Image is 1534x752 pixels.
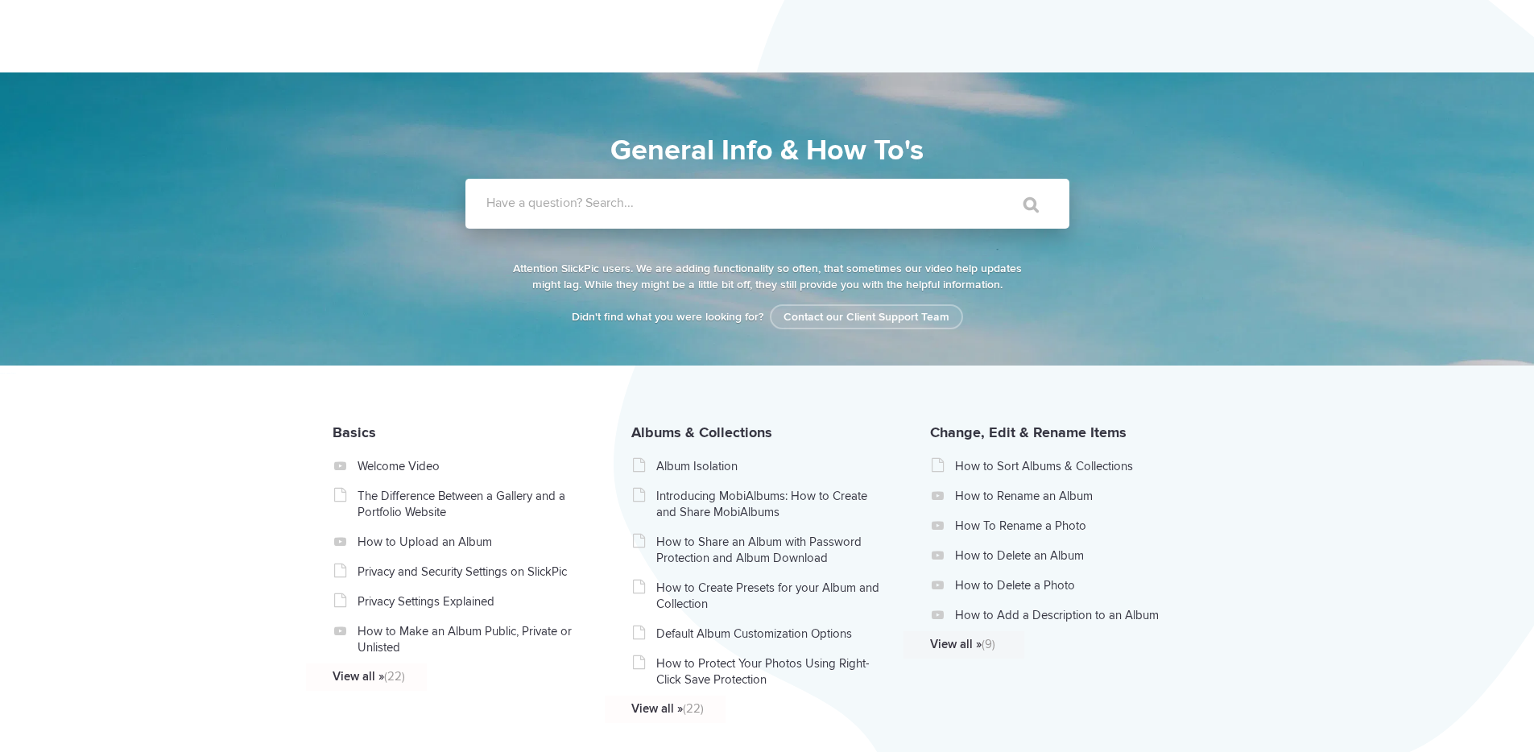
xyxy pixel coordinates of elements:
a: How to Add a Description to an Album [955,607,1183,623]
a: How to Delete an Album [955,547,1183,564]
a: Album Isolation [656,458,884,474]
a: View all »(9) [930,636,1158,652]
a: Basics [333,424,376,441]
a: How to Upload an Album [358,534,585,550]
a: How To Rename a Photo [955,518,1183,534]
a: The Difference Between a Gallery and a Portfolio Website [358,488,585,520]
a: Albums & Collections [631,424,772,441]
a: Privacy Settings Explained [358,593,585,609]
a: Change, Edit & Rename Items [930,424,1127,441]
a: How to Share an Album with Password Protection and Album Download [656,534,884,566]
a: View all »(22) [333,668,560,684]
a: How to Delete a Photo [955,577,1183,593]
a: How to Create Presets for your Album and Collection [656,580,884,612]
label: Have a question? Search... [486,195,1090,211]
p: Attention SlickPic users. We are adding functionality so often, that sometimes our video help upd... [510,261,1025,293]
a: Contact our Client Support Team [770,304,963,329]
a: Default Album Customization Options [656,626,884,642]
a: How to Protect Your Photos Using Right-Click Save Protection [656,655,884,688]
a: View all »(22) [631,700,859,717]
h1: General Info & How To's [393,129,1142,172]
a: Welcome Video [358,458,585,474]
a: How to Sort Albums & Collections [955,458,1183,474]
a: How to Rename an Album [955,488,1183,504]
p: Didn't find what you were looking for? [510,309,1025,325]
a: Introducing MobiAlbums: How to Create and Share MobiAlbums [656,488,884,520]
a: How to Make an Album Public, Private or Unlisted [358,623,585,655]
input:  [990,185,1057,224]
a: Privacy and Security Settings on SlickPic [358,564,585,580]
